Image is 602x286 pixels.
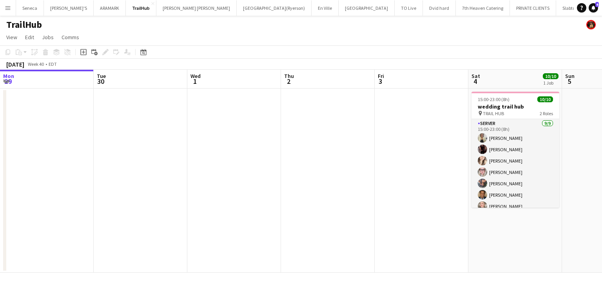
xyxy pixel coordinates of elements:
app-card-role: SERVER9/915:00-23:00 (8h)[PERSON_NAME][PERSON_NAME][PERSON_NAME][PERSON_NAME][PERSON_NAME][PERSON... [471,119,559,237]
button: Seneca [16,0,44,16]
div: EDT [49,61,57,67]
button: [PERSON_NAME]'S [44,0,94,16]
span: View [6,34,17,41]
button: 7th Heaven Catering [456,0,510,16]
a: Jobs [39,32,57,42]
span: 2 [283,77,294,86]
span: Week 40 [26,61,45,67]
span: 15:00-23:00 (8h) [478,96,510,102]
span: Comms [62,34,79,41]
button: Dvid hard [423,0,456,16]
span: 29 [2,77,14,86]
span: 4 [595,2,599,7]
button: En Ville [312,0,339,16]
span: Tue [97,72,106,80]
span: TRAIL HUB [483,110,504,116]
button: PRIVATE CLIENTS [510,0,556,16]
span: Mon [3,72,14,80]
button: [GEOGRAPHIC_DATA](Ryerson) [237,0,312,16]
span: Sat [471,72,480,80]
span: 1 [189,77,201,86]
button: ARAMARK [94,0,126,16]
span: 10/10 [543,73,558,79]
span: 10/10 [537,96,553,102]
button: TrailHub [126,0,156,16]
button: TO Live [395,0,423,16]
app-job-card: 15:00-23:00 (8h)10/10wedding trail hub TRAIL HUB2 RolesSERVER9/915:00-23:00 (8h)[PERSON_NAME][PER... [471,92,559,208]
button: [GEOGRAPHIC_DATA] [339,0,395,16]
div: 1 Job [543,80,558,86]
span: Jobs [42,34,54,41]
span: Fri [378,72,384,80]
span: Sun [565,72,575,80]
a: 4 [589,3,598,13]
a: Edit [22,32,37,42]
h1: TrailHub [6,19,42,31]
span: 5 [564,77,575,86]
button: Slabtown 1 [556,0,591,16]
span: Thu [284,72,294,80]
a: Comms [58,32,82,42]
span: Wed [190,72,201,80]
span: Edit [25,34,34,41]
span: 30 [96,77,106,86]
app-user-avatar: Yani Salas [586,20,596,29]
a: View [3,32,20,42]
div: [DATE] [6,60,24,68]
span: 4 [470,77,480,86]
button: [PERSON_NAME] [PERSON_NAME] [156,0,237,16]
span: 3 [377,77,384,86]
span: 2 Roles [540,110,553,116]
h3: wedding trail hub [471,103,559,110]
